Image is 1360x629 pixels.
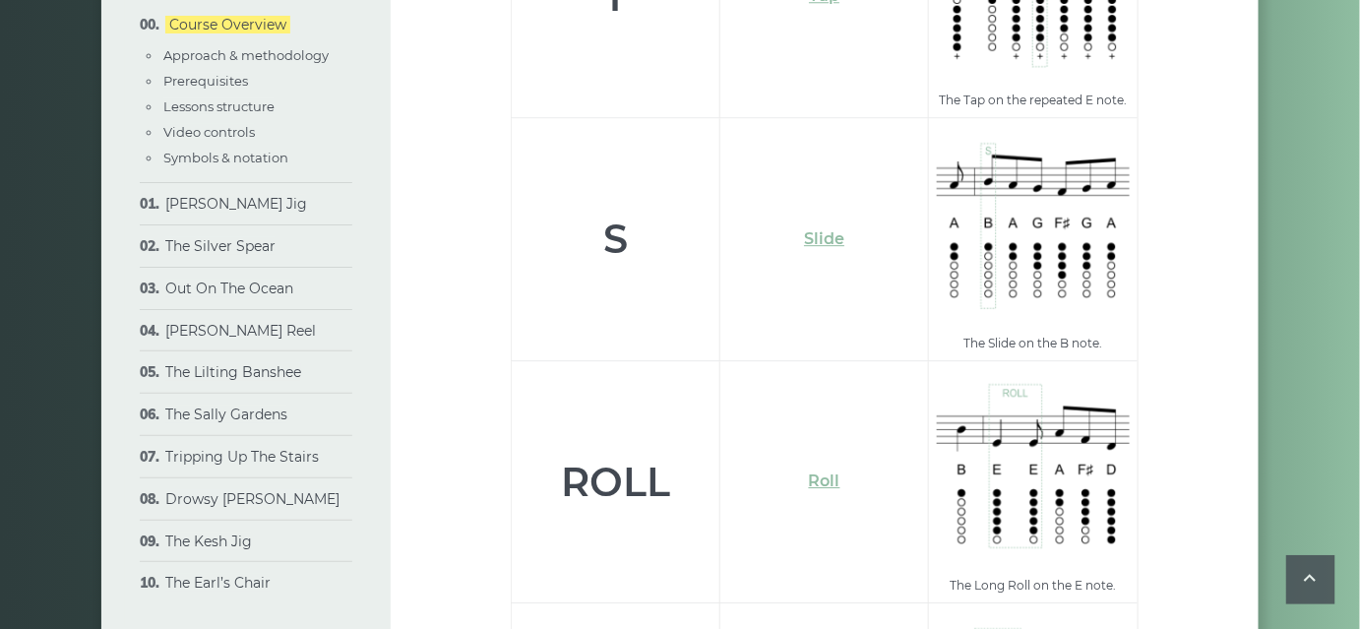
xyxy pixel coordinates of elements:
[163,47,329,63] a: Approach & methodology
[940,93,1128,107] sub: The Tap on the repeated E note.
[165,237,276,255] a: The Silver Spear
[951,578,1117,593] sub: The Long Roll on the E note.
[165,448,319,466] a: Tripping Up The Stairs
[165,533,252,550] a: The Kesh Jig
[561,458,670,506] strong: ROLL
[165,574,271,592] a: The Earl’s Chair
[165,363,301,381] a: The Lilting Banshee
[804,229,844,248] a: Slide
[163,73,248,89] a: Prerequisites
[165,322,316,340] a: [PERSON_NAME] Reel
[964,336,1103,350] sub: The Slide on the B note.
[163,124,255,140] a: Video controls
[163,150,288,165] a: Symbols & notation
[165,490,340,508] a: Drowsy [PERSON_NAME]
[165,280,293,297] a: Out On The Ocean
[165,195,307,213] a: [PERSON_NAME] Jig
[603,215,628,263] strong: S
[809,472,840,490] a: Roll
[165,406,287,423] a: The Sally Gardens
[165,16,290,33] a: Course Overview
[163,98,275,114] a: Lessons structure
